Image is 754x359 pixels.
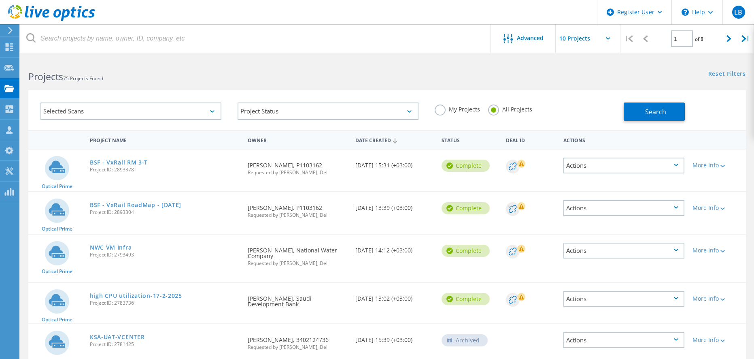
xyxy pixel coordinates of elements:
span: Requested by [PERSON_NAME], Dell [248,261,347,266]
span: of 8 [695,36,703,43]
span: Requested by [PERSON_NAME], Dell [248,345,347,350]
a: BSF - VxRail RoadMap - [DATE] [90,202,181,208]
span: Optical Prime [42,269,72,274]
div: [DATE] 15:31 (+03:00) [351,150,438,176]
label: All Projects [488,105,532,112]
div: Actions [559,132,688,147]
div: | [620,24,637,53]
a: high CPU utilization-17-2-2025 [90,293,182,299]
div: [DATE] 15:39 (+03:00) [351,324,438,351]
div: More Info [692,248,742,253]
a: Live Optics Dashboard [8,17,95,23]
div: Complete [442,202,490,214]
div: Complete [442,160,490,172]
div: Actions [563,158,684,173]
button: Search [624,103,685,121]
div: [PERSON_NAME], 3402124736 [244,324,351,358]
div: [PERSON_NAME], Saudi Development Bank [244,283,351,315]
div: More Info [692,205,742,211]
span: 75 Projects Found [63,75,103,82]
div: Actions [563,200,684,216]
div: Actions [563,243,684,259]
label: My Projects [435,105,480,112]
span: Optical Prime [42,317,72,322]
span: Requested by [PERSON_NAME], Dell [248,170,347,175]
div: Complete [442,293,490,305]
div: Owner [244,132,351,147]
div: Date Created [351,132,438,147]
div: Status [438,132,502,147]
div: Actions [563,291,684,307]
div: Deal Id [502,132,559,147]
a: KSA-UAT-VCENTER [90,334,145,340]
div: Actions [563,332,684,348]
span: Requested by [PERSON_NAME], Dell [248,213,347,218]
div: Archived [442,334,488,346]
a: BSF - VxRail RM 3-T [90,160,148,165]
div: Project Status [238,103,418,120]
a: NWC VM Infra [90,245,132,250]
div: [DATE] 13:39 (+03:00) [351,192,438,219]
input: Search projects by name, owner, ID, company, etc [20,24,491,53]
div: More Info [692,162,742,168]
div: [DATE] 14:12 (+03:00) [351,235,438,261]
span: Project ID: 2893378 [90,167,240,172]
div: Project Name [86,132,244,147]
div: | [737,24,754,53]
span: Optical Prime [42,227,72,231]
span: Optical Prime [42,184,72,189]
div: [PERSON_NAME], National Water Company [244,235,351,274]
div: More Info [692,296,742,301]
span: Advanced [517,35,544,41]
span: LB [734,9,742,15]
span: Project ID: 2893304 [90,210,240,215]
div: [PERSON_NAME], P1103162 [244,150,351,183]
div: [PERSON_NAME], P1103162 [244,192,351,226]
span: Project ID: 2781425 [90,342,240,347]
b: Projects [28,70,63,83]
div: Complete [442,245,490,257]
a: Reset Filters [708,71,746,78]
svg: \n [682,9,689,16]
div: [DATE] 13:02 (+03:00) [351,283,438,310]
span: Project ID: 2793493 [90,252,240,257]
span: Search [645,107,666,116]
span: Project ID: 2783736 [90,301,240,306]
div: More Info [692,337,742,343]
div: Selected Scans [40,103,221,120]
